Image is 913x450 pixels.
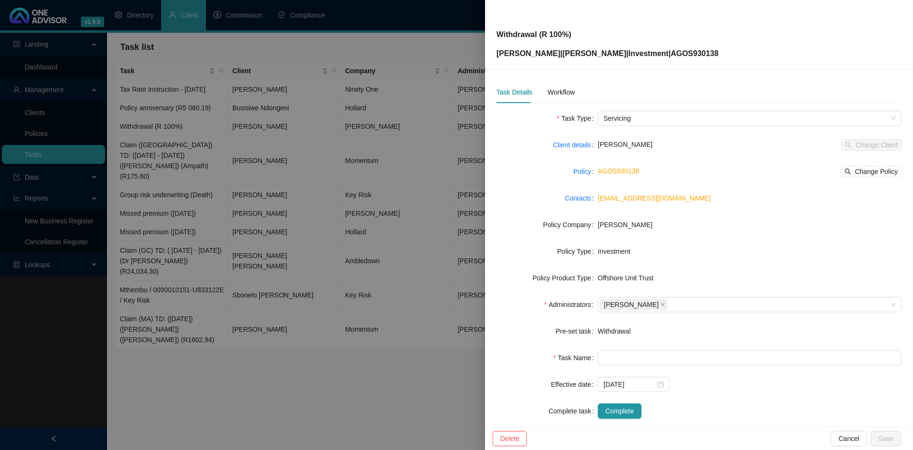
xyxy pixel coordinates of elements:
[555,324,598,339] label: Pre-set task
[598,403,641,419] button: Complete
[493,431,527,446] button: Delete
[544,297,598,312] label: Administrators
[496,29,719,40] p: Withdrawal (R 100%)
[551,377,598,392] label: Effective date
[563,49,626,57] span: [PERSON_NAME]
[845,168,851,175] span: search
[838,433,859,444] span: Cancel
[598,221,652,229] span: [PERSON_NAME]
[533,270,598,286] label: Policy Product Type
[543,217,598,232] label: Policy Company
[554,350,598,365] label: Task Name
[598,248,630,255] span: Investment
[557,244,598,259] label: Policy Type
[496,87,532,97] div: Task Details
[598,326,902,336] div: Withdrawal
[831,431,867,446] button: Cancel
[598,194,710,202] a: [EMAIL_ADDRESS][DOMAIN_NAME]
[598,141,652,148] span: [PERSON_NAME]
[628,49,668,57] span: Investment
[549,403,598,419] label: Complete task
[841,139,902,151] button: Change Client
[600,299,668,310] span: Lynn van der Merwe
[841,166,902,177] button: Change Policy
[496,48,719,59] p: [PERSON_NAME] | | | AGOS930138
[598,274,653,282] span: Offshore Unit Trust
[604,299,659,310] span: [PERSON_NAME]
[605,406,634,416] span: Complete
[553,140,591,150] a: Client details
[573,166,591,177] a: Policy
[603,379,655,390] input: Select date
[855,166,898,177] span: Change Policy
[871,431,901,446] button: Save
[547,87,574,97] div: Workflow
[557,111,598,126] label: Task Type
[603,111,896,125] span: Servicing
[598,167,639,175] a: AGOS930138
[500,433,519,444] span: Delete
[565,193,591,203] a: Contacts
[660,302,665,307] span: close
